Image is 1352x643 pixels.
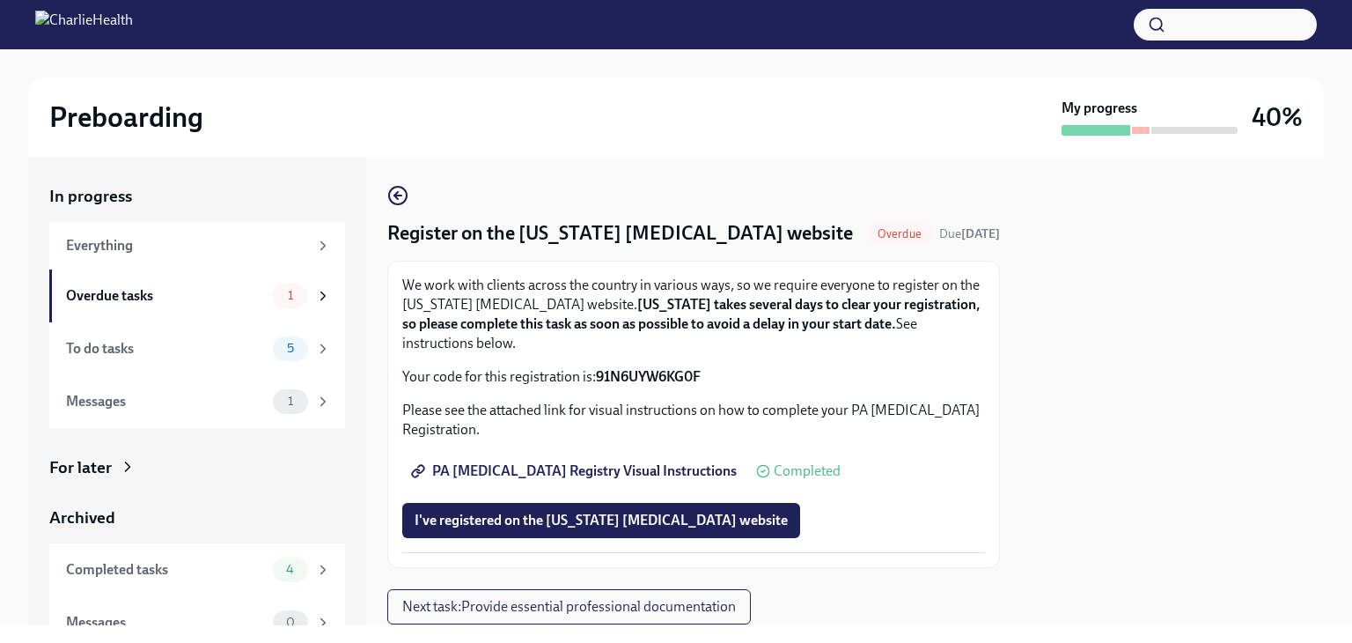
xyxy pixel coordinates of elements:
a: Completed tasks4 [49,543,345,596]
button: Next task:Provide essential professional documentation [387,589,751,625]
div: To do tasks [66,339,266,358]
span: Overdue [867,227,932,240]
div: Overdue tasks [66,286,266,306]
p: We work with clients across the country in various ways, so we require everyone to register on th... [402,276,985,353]
span: 5 [276,342,305,355]
button: I've registered on the [US_STATE] [MEDICAL_DATA] website [402,503,800,538]
img: CharlieHealth [35,11,133,39]
h2: Preboarding [49,100,203,135]
span: Due [939,226,1000,241]
a: Overdue tasks1 [49,270,345,322]
span: August 28th, 2025 08:00 [939,225,1000,242]
span: Next task : Provide essential professional documentation [402,598,736,616]
div: Messages [66,392,266,411]
span: 1 [277,395,304,408]
p: Your code for this registration is: [402,367,985,387]
a: Archived [49,506,345,529]
span: 1 [277,289,304,302]
a: PA [MEDICAL_DATA] Registry Visual Instructions [402,454,749,489]
span: 0 [276,616,305,629]
a: For later [49,456,345,479]
span: PA [MEDICAL_DATA] Registry Visual Instructions [415,462,737,480]
a: Messages1 [49,375,345,428]
a: To do tasks5 [49,322,345,375]
div: Everything [66,236,308,255]
span: I've registered on the [US_STATE] [MEDICAL_DATA] website [415,512,788,529]
strong: [DATE] [961,226,1000,241]
strong: [US_STATE] takes several days to clear your registration, so please complete this task as soon as... [402,296,980,332]
h4: Register on the [US_STATE] [MEDICAL_DATA] website [387,220,853,247]
strong: My progress [1062,99,1137,118]
div: For later [49,456,112,479]
a: Everything [49,222,345,270]
p: Please see the attached link for visual instructions on how to complete your PA [MEDICAL_DATA] Re... [402,401,985,440]
a: In progress [49,185,345,208]
div: Messages [66,613,266,632]
h3: 40% [1252,101,1303,133]
span: Completed [774,464,841,478]
strong: 91N6UYW6KG0F [596,368,701,385]
span: 4 [276,563,305,576]
div: Completed tasks [66,560,266,580]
